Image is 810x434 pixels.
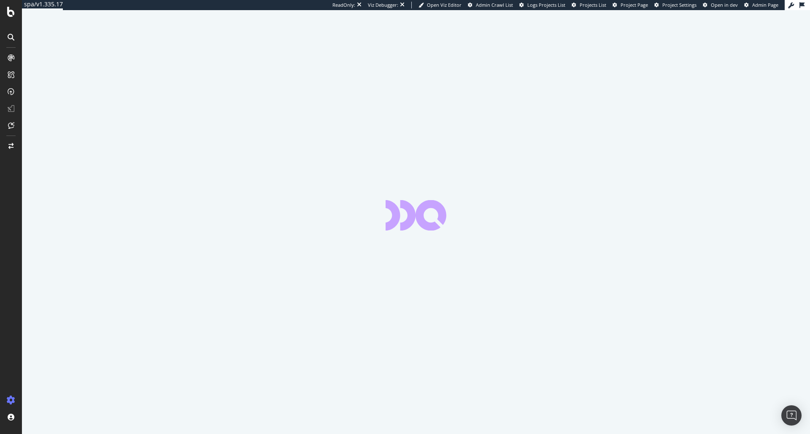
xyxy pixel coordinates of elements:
[781,405,802,426] div: Open Intercom Messenger
[703,2,738,8] a: Open in dev
[368,2,398,8] div: Viz Debugger:
[519,2,565,8] a: Logs Projects List
[613,2,648,8] a: Project Page
[662,2,697,8] span: Project Settings
[572,2,606,8] a: Projects List
[711,2,738,8] span: Open in dev
[418,2,462,8] a: Open Viz Editor
[386,200,446,231] div: animation
[654,2,697,8] a: Project Settings
[580,2,606,8] span: Projects List
[468,2,513,8] a: Admin Crawl List
[621,2,648,8] span: Project Page
[427,2,462,8] span: Open Viz Editor
[332,2,355,8] div: ReadOnly:
[527,2,565,8] span: Logs Projects List
[752,2,778,8] span: Admin Page
[744,2,778,8] a: Admin Page
[476,2,513,8] span: Admin Crawl List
